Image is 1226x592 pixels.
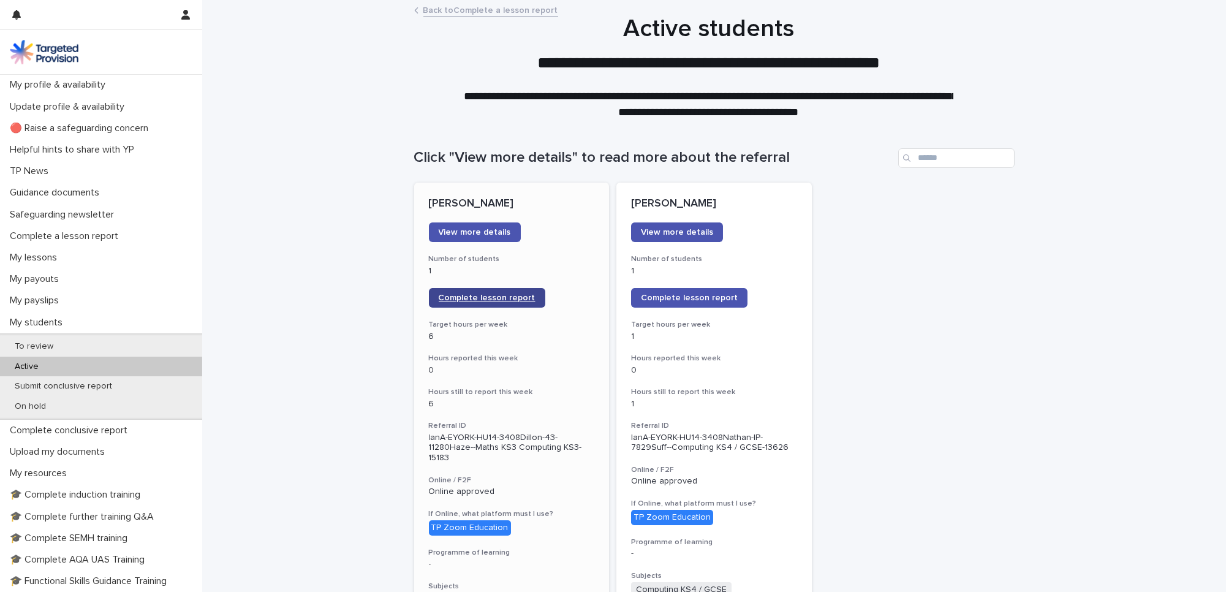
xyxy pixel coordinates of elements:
span: View more details [439,228,511,237]
p: On hold [5,401,56,412]
p: 0 [429,365,595,376]
p: Complete conclusive report [5,425,137,436]
p: TP News [5,165,58,177]
h3: Subjects [631,571,797,581]
h3: Hours reported this week [631,354,797,363]
p: 0 [631,365,797,376]
p: 1 [631,266,797,276]
div: TP Zoom Education [429,520,511,536]
img: M5nRWzHhSzIhMunXDL62 [10,40,78,64]
h3: Online / F2F [631,465,797,475]
a: View more details [631,222,723,242]
p: 🎓 Complete induction training [5,489,150,501]
p: [PERSON_NAME] [631,197,797,211]
a: Complete lesson report [429,288,545,308]
p: 1 [631,399,797,409]
h3: Target hours per week [631,320,797,330]
h3: If Online, what platform must I use? [429,509,595,519]
p: 6 [429,399,595,409]
p: Active [5,362,48,372]
p: - [429,559,595,569]
span: Complete lesson report [641,294,738,302]
p: Online approved [429,487,595,497]
p: Safeguarding newsletter [5,209,124,221]
h3: Hours still to report this week [631,387,797,397]
p: 🎓 Complete AQA UAS Training [5,554,154,566]
p: 🔴 Raise a safeguarding concern [5,123,158,134]
p: Upload my documents [5,446,115,458]
p: Online approved [631,476,797,487]
p: Submit conclusive report [5,381,122,392]
span: Complete lesson report [439,294,535,302]
p: [PERSON_NAME] [429,197,595,211]
p: 🎓 Complete SEMH training [5,533,137,544]
p: - [631,548,797,559]
a: Back toComplete a lesson report [423,2,558,17]
p: 🎓 Complete further training Q&A [5,511,164,523]
h3: Number of students [631,254,797,264]
h1: Active students [408,14,1008,44]
div: TP Zoom Education [631,510,713,525]
p: To review [5,341,63,352]
a: Complete lesson report [631,288,747,308]
p: IanA-EYORK-HU14-3408Dillon-43-11280Haze--Maths KS3 Computing KS3-15183 [429,433,595,463]
h3: Referral ID [429,421,595,431]
p: Helpful hints to share with YP [5,144,144,156]
h3: Programme of learning [429,548,595,558]
h3: Hours still to report this week [429,387,595,397]
p: Complete a lesson report [5,230,128,242]
p: Guidance documents [5,187,109,199]
p: My profile & availability [5,79,115,91]
p: IanA-EYORK-HU14-3408Nathan-IP-7829Suff--Computing KS4 / GCSE-13626 [631,433,797,453]
p: 1 [631,332,797,342]
p: My resources [5,468,77,479]
p: My payouts [5,273,69,285]
p: My payslips [5,295,69,306]
p: 1 [429,266,595,276]
h3: Subjects [429,582,595,591]
h3: Programme of learning [631,537,797,547]
p: 6 [429,332,595,342]
input: Search [898,148,1015,168]
h3: Target hours per week [429,320,595,330]
h3: If Online, what platform must I use? [631,499,797,509]
p: Update profile & availability [5,101,134,113]
p: My students [5,317,72,328]
a: View more details [429,222,521,242]
p: My lessons [5,252,67,264]
h1: Click "View more details" to read more about the referral [414,149,893,167]
h3: Hours reported this week [429,354,595,363]
p: 🎓 Functional Skills Guidance Training [5,575,176,587]
span: View more details [641,228,713,237]
h3: Referral ID [631,421,797,431]
h3: Number of students [429,254,595,264]
h3: Online / F2F [429,476,595,485]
